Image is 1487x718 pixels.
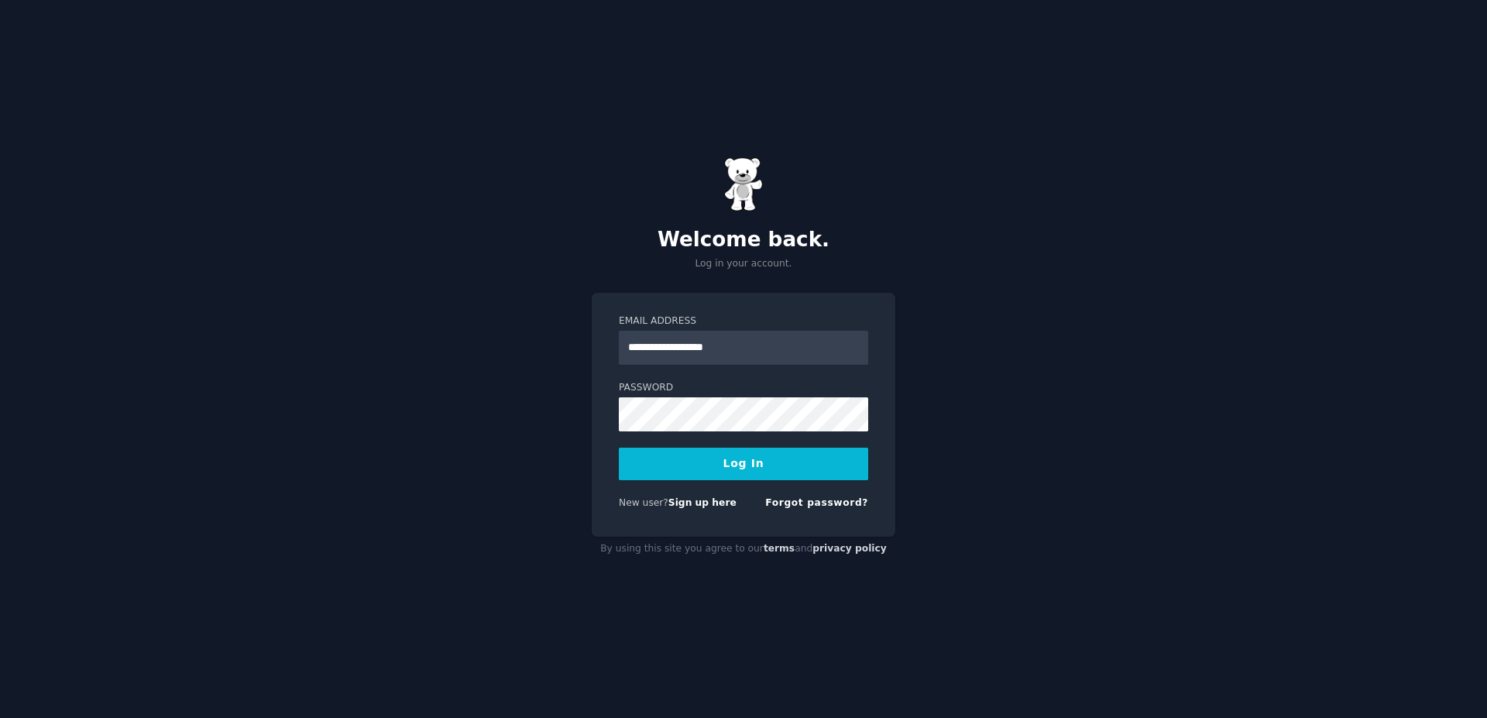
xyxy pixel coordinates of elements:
[619,314,868,328] label: Email Address
[765,497,868,508] a: Forgot password?
[668,497,737,508] a: Sign up here
[592,257,895,271] p: Log in your account.
[619,448,868,480] button: Log In
[592,537,895,562] div: By using this site you agree to our and
[812,543,887,554] a: privacy policy
[619,381,868,395] label: Password
[592,228,895,253] h2: Welcome back.
[724,157,763,211] img: Gummy Bear
[619,497,668,508] span: New user?
[764,543,795,554] a: terms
